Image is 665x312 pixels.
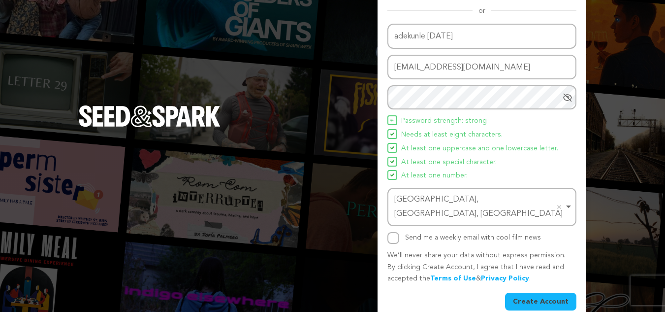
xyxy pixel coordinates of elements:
span: At least one number. [401,170,468,182]
img: Seed&Spark Icon [390,132,394,136]
img: Seed&Spark Logo [79,105,221,127]
span: or [473,6,491,16]
a: Terms of Use [430,275,476,282]
span: Needs at least eight characters. [401,129,503,141]
input: Name [387,24,576,49]
a: Privacy Policy [481,275,529,282]
img: Seed&Spark Icon [390,173,394,177]
p: We’ll never share your data without express permission. By clicking Create Account, I agree that ... [387,250,576,285]
img: Seed&Spark Icon [390,160,394,164]
button: Create Account [505,293,576,311]
a: Hide Password [563,93,572,103]
input: Email address [387,55,576,80]
a: Seed&Spark Homepage [79,105,221,147]
span: Password strength: strong [401,115,487,127]
span: At least one special character. [401,157,497,169]
span: At least one uppercase and one lowercase letter. [401,143,558,155]
img: Seed&Spark Icon [390,146,394,150]
label: Send me a weekly email with cool film news [405,234,541,241]
button: Remove item: 'ChIJBcNMj7XGQYgR3s5Qf4PCP78' [554,202,564,212]
div: [GEOGRAPHIC_DATA], [GEOGRAPHIC_DATA], [GEOGRAPHIC_DATA] [394,193,564,221]
img: Seed&Spark Icon [390,118,394,122]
